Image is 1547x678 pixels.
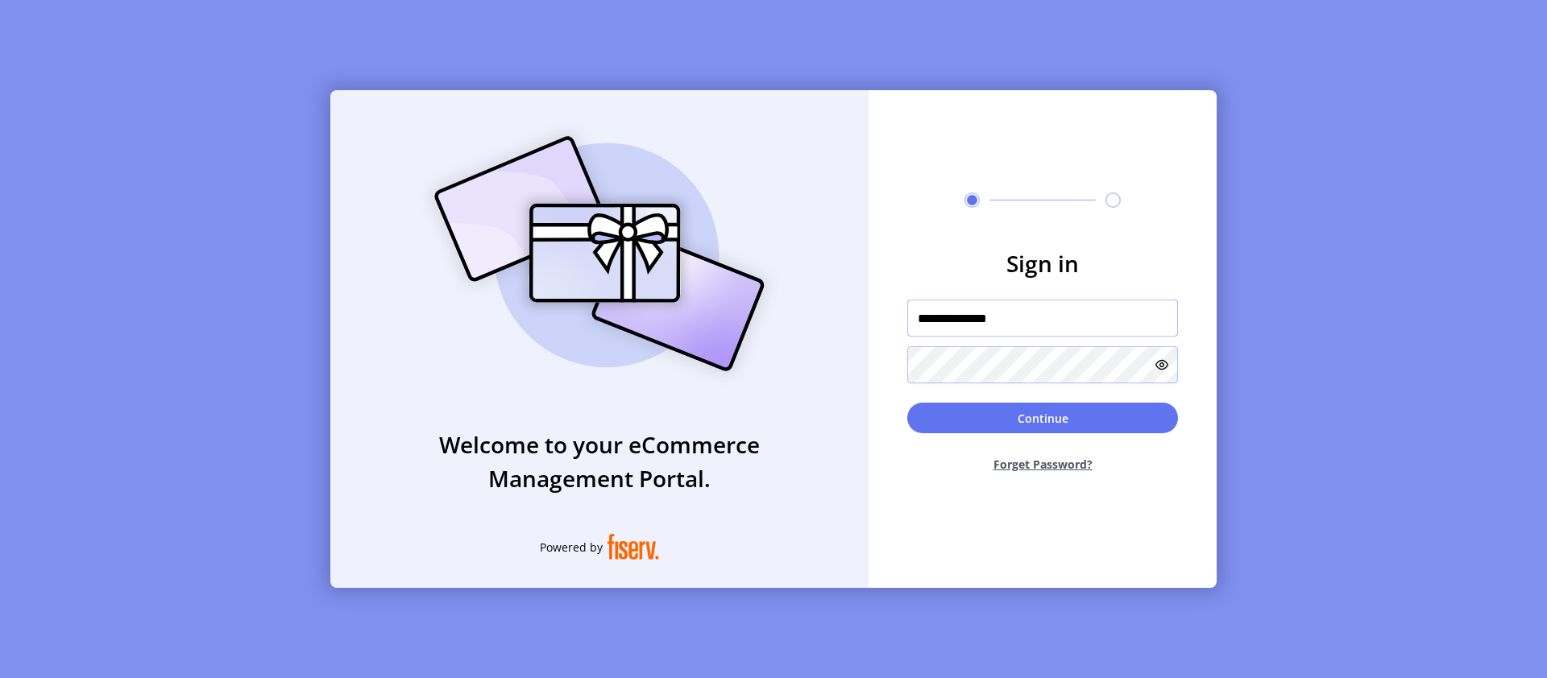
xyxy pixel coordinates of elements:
[330,428,869,495] h3: Welcome to your eCommerce Management Portal.
[907,246,1178,280] h3: Sign in
[540,539,603,556] span: Powered by
[410,118,789,389] img: card_Illustration.svg
[907,403,1178,433] button: Continue
[907,443,1178,486] button: Forget Password?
